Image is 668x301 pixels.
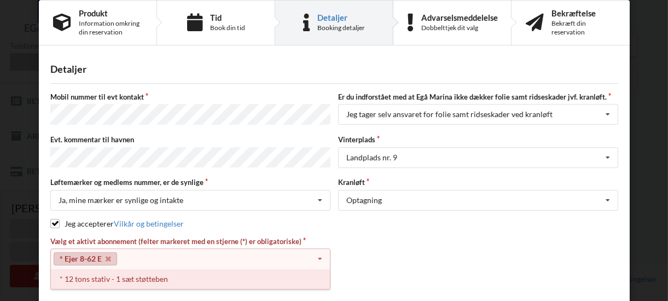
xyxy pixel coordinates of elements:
[346,111,553,118] div: Jeg tager selv ansvaret for folie samt ridseskader ved kranløft
[79,19,142,37] div: Information omkring din reservation
[338,92,618,102] label: Er du indforstået med at Egå Marina ikke dækker folie samt ridseskader jvf. kranløft.
[421,13,497,22] div: Advarselsmeddelelse
[50,236,330,246] label: Vælg et aktivt abonnement (felter markeret med en stjerne (*) er obligatoriske)
[551,19,615,37] div: Bekræft din reservation
[421,24,497,32] div: Dobbelttjek dit valg
[346,154,397,161] div: Landplads nr. 9
[210,24,245,32] div: Book din tid
[346,196,382,204] div: Optagning
[50,177,330,187] label: Løftemærker og medlems nummer, er de synlige
[317,24,365,32] div: Booking detaljer
[50,270,306,290] span: Sørg for, at du har valgt alle de nødvendige abonnementer (markeret med en stjerne (*))
[317,13,365,22] div: Detaljer
[113,219,183,228] a: Vilkår og betingelser
[210,13,245,22] div: Tid
[54,252,117,265] a: * Ejer 8-62 E
[551,9,615,18] div: Bekræftelse
[79,9,142,18] div: Produkt
[50,219,184,228] label: Jeg accepterer
[338,177,618,187] label: Kranløft
[50,135,330,144] label: Evt. kommentar til havnen
[51,269,330,289] div: * 12 tons stativ - 1 sæt støtteben
[50,92,330,102] label: Mobil nummer til evt kontakt
[338,135,618,144] label: Vinterplads
[50,63,618,76] div: Detaljer
[59,196,183,204] div: Ja, mine mærker er synlige og intakte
